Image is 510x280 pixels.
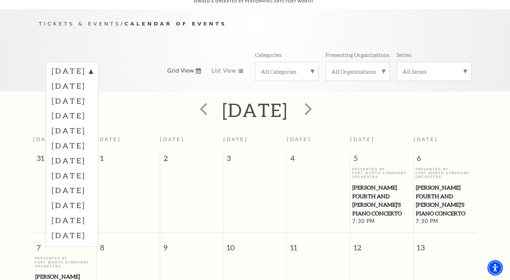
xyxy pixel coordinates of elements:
[415,183,475,218] span: [PERSON_NAME] Fourth and [PERSON_NAME]'s Piano Concerto
[52,168,93,183] label: [DATE]
[190,98,215,123] button: prev
[350,137,375,142] span: [DATE]
[52,138,93,153] label: [DATE]
[35,256,95,268] p: Presented By Fort Worth Symphony Orchestra
[295,98,320,123] button: next
[160,137,184,142] span: [DATE]
[352,218,412,226] span: 7:30 PM
[224,153,287,167] span: 3
[97,233,160,257] span: 8
[415,167,475,179] p: Presented By Fort Worth Symphony Orchestra
[33,233,96,257] span: 7
[350,233,413,257] span: 12
[52,228,93,243] label: [DATE]
[160,233,223,257] span: 9
[52,153,93,168] label: [DATE]
[160,153,223,167] span: 2
[97,137,121,142] span: [DATE]
[222,99,288,121] h2: [DATE]
[39,21,121,27] span: Tickets & Events
[287,137,311,142] span: [DATE]
[97,153,160,167] span: 1
[287,233,350,257] span: 11
[223,137,248,142] span: [DATE]
[415,183,475,218] a: Brahms Fourth and Grieg's Piano Concerto
[287,153,350,167] span: 4
[414,233,477,257] span: 13
[33,153,96,167] span: 31
[52,78,93,93] label: [DATE]
[261,68,313,75] label: All Categories
[52,123,93,138] label: [DATE]
[415,218,475,226] span: 7:30 PM
[350,153,413,167] span: 5
[52,108,93,123] label: [DATE]
[397,51,412,58] p: Series
[255,51,282,58] p: Categories
[414,153,477,167] span: 6
[52,198,93,213] label: [DATE]
[33,137,58,142] span: [DATE]
[52,183,93,198] label: [DATE]
[52,93,93,108] label: [DATE]
[352,183,412,218] a: Brahms Fourth and Grieg's Piano Concerto
[325,51,390,58] p: Presenting Organizations
[167,67,194,75] span: Grid View
[352,167,412,179] p: Presented By Fort Worth Symphony Orchestra
[224,233,287,257] span: 10
[487,260,503,275] div: Accessibility Menu
[413,137,438,142] span: [DATE]
[211,67,236,75] span: List View
[125,21,227,27] span: Calendar of Events
[403,68,465,75] label: All Series
[352,183,411,218] span: [PERSON_NAME] Fourth and [PERSON_NAME]'s Piano Concerto
[39,20,471,28] p: /
[331,68,384,75] label: All Organizations
[52,213,93,228] label: [DATE]
[52,66,93,78] label: [DATE]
